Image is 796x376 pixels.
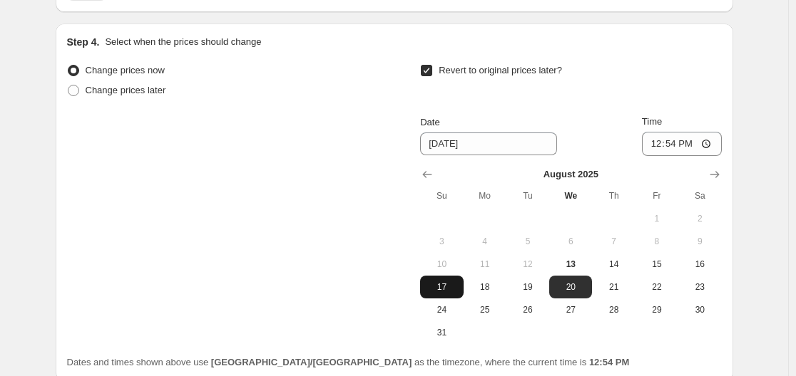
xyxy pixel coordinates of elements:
button: Wednesday August 20 2025 [549,276,592,298]
th: Wednesday [549,184,592,207]
button: Friday August 22 2025 [636,276,678,298]
span: Date [420,117,439,127]
span: 15 [641,258,673,270]
span: 16 [684,258,715,270]
span: 17 [426,281,457,293]
button: Wednesday August 27 2025 [549,298,592,321]
span: 24 [426,304,457,315]
button: Monday August 18 2025 [464,276,506,298]
button: Monday August 11 2025 [464,253,506,276]
span: Change prices now [86,65,165,75]
th: Monday [464,184,506,207]
th: Tuesday [506,184,549,207]
button: Saturday August 23 2025 [678,276,721,298]
span: 9 [684,236,715,247]
span: We [555,190,586,202]
button: Thursday August 21 2025 [592,276,635,298]
span: Sa [684,190,715,202]
span: 11 [469,258,501,270]
th: Sunday [420,184,463,207]
span: 31 [426,327,457,338]
th: Thursday [592,184,635,207]
button: Thursday August 7 2025 [592,230,635,253]
button: Friday August 29 2025 [636,298,678,321]
b: 12:54 PM [589,357,629,367]
span: Th [598,190,629,202]
button: Tuesday August 12 2025 [506,253,549,276]
button: Monday August 4 2025 [464,230,506,253]
th: Friday [636,184,678,207]
span: 8 [641,236,673,247]
span: 1 [641,213,673,224]
span: 7 [598,236,629,247]
button: Today Wednesday August 13 2025 [549,253,592,276]
th: Saturday [678,184,721,207]
button: Sunday August 17 2025 [420,276,463,298]
span: 20 [555,281,586,293]
span: 19 [512,281,544,293]
span: 5 [512,236,544,247]
button: Friday August 8 2025 [636,230,678,253]
button: Friday August 15 2025 [636,253,678,276]
span: Dates and times shown above use as the timezone, where the current time is [67,357,630,367]
input: 12:00 [642,132,722,156]
span: 6 [555,236,586,247]
input: 8/13/2025 [420,132,557,155]
button: Show previous month, July 2025 [417,164,437,184]
span: 25 [469,304,501,315]
span: 10 [426,258,457,270]
span: Fr [641,190,673,202]
button: Tuesday August 5 2025 [506,230,549,253]
button: Saturday August 16 2025 [678,253,721,276]
span: 4 [469,236,501,247]
button: Sunday August 3 2025 [420,230,463,253]
span: 12 [512,258,544,270]
span: 21 [598,281,629,293]
span: Tu [512,190,544,202]
h2: Step 4. [67,35,100,49]
button: Friday August 1 2025 [636,207,678,230]
span: 18 [469,281,501,293]
button: Show next month, September 2025 [705,164,725,184]
span: 13 [555,258,586,270]
button: Thursday August 28 2025 [592,298,635,321]
span: Change prices later [86,85,166,95]
button: Sunday August 24 2025 [420,298,463,321]
span: 2 [684,213,715,224]
button: Saturday August 2 2025 [678,207,721,230]
button: Monday August 25 2025 [464,298,506,321]
span: Mo [469,190,501,202]
span: Revert to original prices later? [439,65,562,75]
b: [GEOGRAPHIC_DATA]/[GEOGRAPHIC_DATA] [211,357,412,367]
button: Thursday August 14 2025 [592,253,635,276]
span: 29 [641,304,673,315]
span: 27 [555,304,586,315]
span: 23 [684,281,715,293]
span: 3 [426,236,457,247]
button: Saturday August 9 2025 [678,230,721,253]
span: 22 [641,281,673,293]
span: Time [642,116,662,127]
span: 26 [512,304,544,315]
p: Select when the prices should change [105,35,261,49]
span: 28 [598,304,629,315]
button: Tuesday August 26 2025 [506,298,549,321]
button: Tuesday August 19 2025 [506,276,549,298]
button: Sunday August 31 2025 [420,321,463,344]
button: Saturday August 30 2025 [678,298,721,321]
button: Sunday August 10 2025 [420,253,463,276]
span: 14 [598,258,629,270]
span: 30 [684,304,715,315]
span: Su [426,190,457,202]
button: Wednesday August 6 2025 [549,230,592,253]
